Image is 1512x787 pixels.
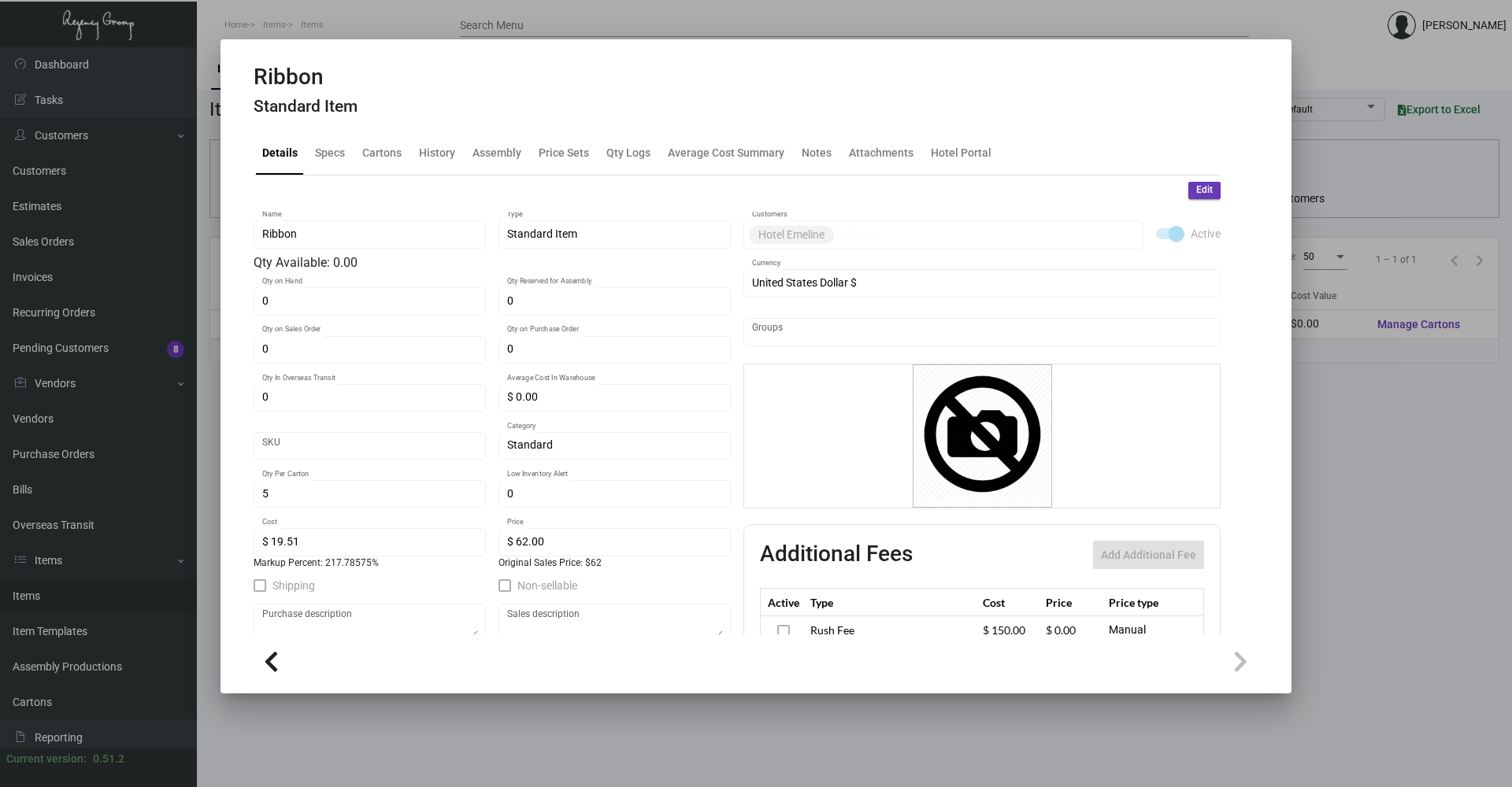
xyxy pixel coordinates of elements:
[749,226,834,244] mat-chip: Hotel Emeline
[849,145,913,161] div: Attachments
[806,589,978,616] th: Type
[1105,589,1185,616] th: Price type
[752,326,1213,338] input: Add new..
[1101,549,1196,561] span: Add Additional Fee
[931,145,991,161] div: Hotel Portal
[837,228,1136,241] input: Add new..
[668,145,784,161] div: Average Cost Summary
[254,64,358,91] h2: Ribbon
[272,576,315,595] span: Shipping
[802,145,832,161] div: Notes
[1188,182,1221,199] button: Edit
[979,589,1042,616] th: Cost
[1042,589,1105,616] th: Price
[254,253,731,272] div: Qty Available: 0.00
[517,576,577,595] span: Non-sellable
[315,145,345,161] div: Specs
[254,97,358,116] h4: Standard Item
[606,145,650,161] div: Qty Logs
[262,145,298,161] div: Details
[362,145,402,161] div: Cartons
[472,145,521,161] div: Assembly
[761,589,807,616] th: Active
[419,145,455,161] div: History
[1109,623,1146,636] span: Manual
[1191,224,1221,243] span: Active
[6,751,87,767] div: Current version:
[760,541,913,569] h2: Additional Fees
[1093,541,1204,569] button: Add Additional Fee
[93,751,124,767] div: 0.51.2
[539,145,589,161] div: Price Sets
[1196,183,1213,197] span: Edit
